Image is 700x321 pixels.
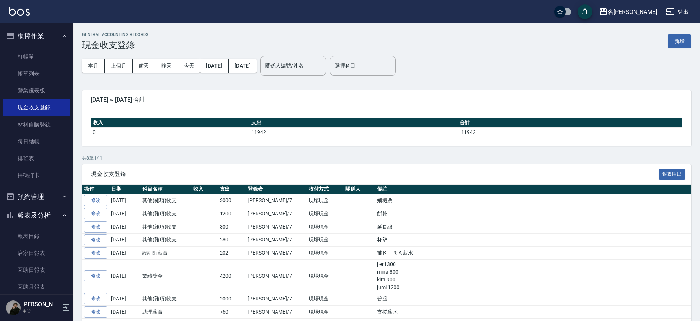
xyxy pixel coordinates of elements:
[109,247,140,260] td: [DATE]
[3,99,70,116] a: 現金收支登錄
[375,292,691,306] td: 普渡
[3,150,70,167] a: 排班表
[218,247,246,260] td: 202
[109,185,140,194] th: 日期
[218,305,246,318] td: 760
[84,306,107,318] a: 修改
[218,207,246,220] td: 1200
[229,59,257,73] button: [DATE]
[22,301,60,308] h5: [PERSON_NAME]
[3,228,70,245] a: 報表目錄
[91,96,682,103] span: [DATE] ~ [DATE] 合計
[375,260,691,292] td: jieni 300 mina 800 kira 900 jumi 1200
[140,260,191,292] td: 業績獎金
[375,247,691,260] td: 補ＫＩＲＡ薪水
[246,305,306,318] td: [PERSON_NAME]/7
[668,37,691,44] a: 新增
[3,167,70,184] a: 掃碼打卡
[22,308,60,315] p: 主管
[3,82,70,99] a: 營業儀表板
[246,260,306,292] td: [PERSON_NAME]/7
[343,185,375,194] th: 關係人
[82,40,149,50] h3: 現金收支登錄
[3,262,70,278] a: 互助日報表
[578,4,592,19] button: save
[246,292,306,306] td: [PERSON_NAME]/7
[3,278,70,295] a: 互助月報表
[109,194,140,207] td: [DATE]
[6,300,21,315] img: Person
[218,292,246,306] td: 2000
[84,234,107,246] a: 修改
[218,220,246,233] td: 300
[307,220,344,233] td: 現場現金
[218,233,246,247] td: 280
[109,233,140,247] td: [DATE]
[218,194,246,207] td: 3000
[82,32,149,37] h2: GENERAL ACCOUNTING RECORDS
[105,59,133,73] button: 上個月
[3,65,70,82] a: 帳單列表
[3,187,70,206] button: 預約管理
[109,207,140,220] td: [DATE]
[307,185,344,194] th: 收付方式
[191,185,218,194] th: 收入
[596,4,660,19] button: 名[PERSON_NAME]
[9,7,30,16] img: Logo
[218,185,246,194] th: 支出
[246,220,306,233] td: [PERSON_NAME]/7
[307,260,344,292] td: 現場現金
[82,185,109,194] th: 操作
[140,305,191,318] td: 助理薪資
[659,170,686,177] a: 報表匯出
[155,59,178,73] button: 昨天
[84,221,107,233] a: 修改
[307,194,344,207] td: 現場現金
[375,305,691,318] td: 支援薪水
[246,194,306,207] td: [PERSON_NAME]/7
[84,195,107,206] a: 修改
[3,245,70,262] a: 店家日報表
[140,247,191,260] td: 設計師薪資
[200,59,228,73] button: [DATE]
[246,233,306,247] td: [PERSON_NAME]/7
[663,5,691,19] button: 登出
[3,116,70,133] a: 材料自購登錄
[307,247,344,260] td: 現場現金
[109,220,140,233] td: [DATE]
[84,293,107,304] a: 修改
[178,59,200,73] button: 今天
[375,233,691,247] td: 杯墊
[133,59,155,73] button: 前天
[218,260,246,292] td: 4200
[458,118,682,128] th: 合計
[375,194,691,207] td: 飛機票
[307,207,344,220] td: 現場現金
[140,194,191,207] td: 其他(雜項)收支
[84,208,107,219] a: 修改
[246,185,306,194] th: 登錄者
[140,185,191,194] th: 科目名稱
[140,292,191,306] td: 其他(雜項)收支
[608,7,657,17] div: 名[PERSON_NAME]
[91,118,250,128] th: 收入
[109,292,140,306] td: [DATE]
[140,220,191,233] td: 其他(雜項)收支
[250,118,458,128] th: 支出
[82,59,105,73] button: 本月
[140,207,191,220] td: 其他(雜項)收支
[246,247,306,260] td: [PERSON_NAME]/7
[91,171,659,178] span: 現金收支登錄
[84,247,107,259] a: 修改
[82,155,691,161] p: 共 8 筆, 1 / 1
[109,305,140,318] td: [DATE]
[3,133,70,150] a: 每日結帳
[250,127,458,137] td: 11942
[3,26,70,45] button: 櫃檯作業
[307,233,344,247] td: 現場現金
[140,233,191,247] td: 其他(雜項)收支
[375,207,691,220] td: 餅乾
[3,206,70,225] button: 報表及分析
[659,169,686,180] button: 報表匯出
[307,292,344,306] td: 現場現金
